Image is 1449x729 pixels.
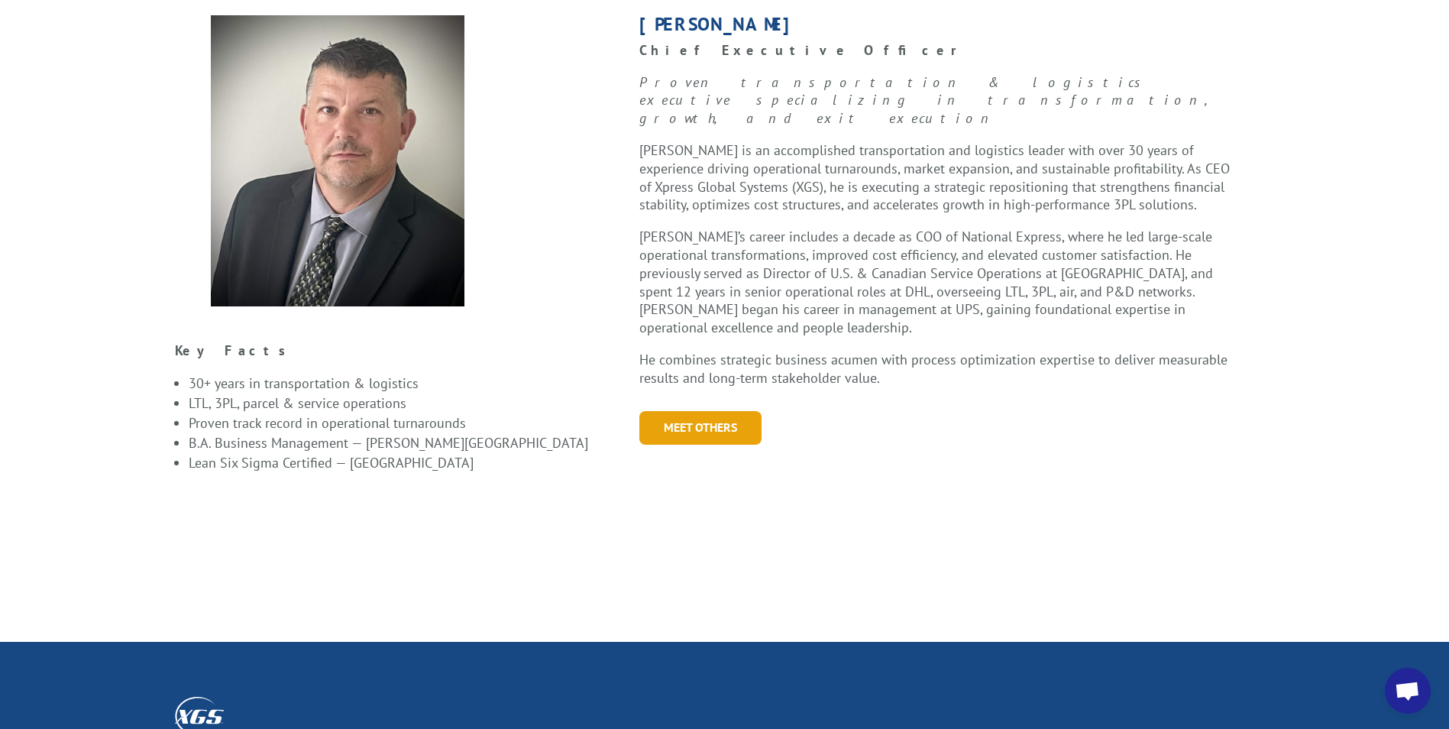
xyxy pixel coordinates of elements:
[189,413,615,433] li: Proven track record in operational turnarounds
[639,15,1245,41] h1: [PERSON_NAME]
[189,394,615,413] li: LTL, 3PL, parcel & service operations
[639,141,1245,228] p: [PERSON_NAME] is an accomplished transportation and logistics leader with over 30 years of experi...
[189,433,615,453] li: B.A. Business Management — [PERSON_NAME][GEOGRAPHIC_DATA]
[639,228,1213,336] span: [PERSON_NAME]’s career includes a decade as COO of National Express, where he led large-scale ope...
[639,41,978,59] strong: Chief Executive Officer
[175,342,295,359] strong: Key Facts
[1385,668,1431,714] div: Open chat
[639,73,1211,128] em: Proven transportation & logistics executive specializing in transformation, growth, and exit exec...
[639,351,1227,387] span: He combines strategic business acumen with process optimization expertise to deliver measurable r...
[189,374,615,394] li: 30+ years in transportation & logistics
[639,411,762,444] a: Meet Others
[189,453,615,473] li: Lean Six Sigma Certified — [GEOGRAPHIC_DATA]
